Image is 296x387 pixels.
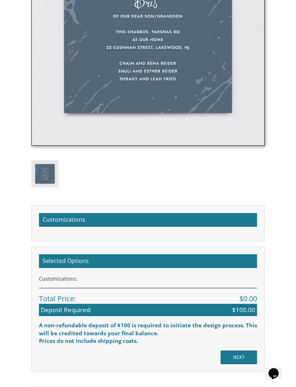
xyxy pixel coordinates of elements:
div: Prices do not include shipping costs. [39,337,257,345]
input: NEXT [221,350,257,364]
iframe: chat widget [266,358,289,380]
span: $0.00 [239,294,257,304]
h2: Selected Options [39,254,257,268]
span: $100.00 [232,306,255,314]
div: Deposit Required: [39,304,257,316]
div: Customizations: [39,275,257,282]
h2: Customizations [39,213,257,227]
div: Total Price: [39,288,257,304]
div: A non-refundable deposit of $100 is required to initiate the design process. This will be credite... [39,322,257,337]
img: bris-style-13-thumb.jpg [31,160,58,187]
